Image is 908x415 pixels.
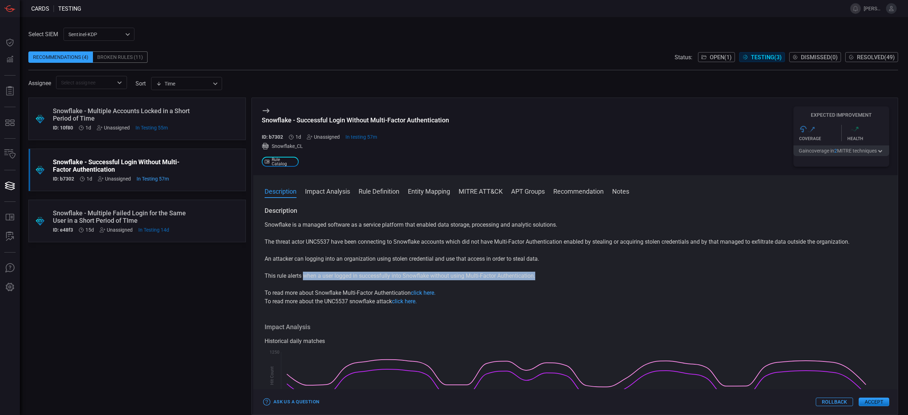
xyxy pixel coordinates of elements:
[1,209,18,226] button: Rule Catalog
[53,176,74,182] h5: ID: b7302
[270,366,275,385] text: Hit Count
[58,78,113,87] input: Select assignee
[1,34,18,51] button: Dashboard
[739,52,785,62] button: Testing(3)
[789,52,841,62] button: Dismissed(0)
[1,260,18,277] button: Ask Us A Question
[359,187,399,195] button: Rule Definition
[85,125,91,131] span: Sep 16, 2025 1:30 PM
[857,54,895,61] span: Resolved ( 49 )
[97,125,130,131] div: Unassigned
[1,83,18,100] button: Reports
[137,176,169,182] span: Sep 17, 2025 9:29 PM
[262,397,321,408] button: Ask Us a Question
[1,51,18,68] button: Detections
[262,143,449,150] div: Snowflake_CL
[58,5,81,12] span: testing
[68,31,123,38] p: Sentinel-KDP
[262,116,449,124] div: Snowflake - Successful Login Without Multi-Factor Authentication
[847,136,890,141] div: Health
[612,187,629,195] button: Notes
[28,51,93,63] div: Recommendations (4)
[135,125,168,131] span: Sep 17, 2025 9:31 PM
[1,177,18,194] button: Cards
[53,125,73,131] h5: ID: 10f80
[265,297,886,306] p: To read more about the UNC5537 snowflake attack
[307,134,340,140] div: Unassigned
[459,187,503,195] button: MITRE ATT&CK
[31,5,49,12] span: Cards
[138,227,169,233] span: Sep 03, 2025 9:12 PM
[53,107,194,122] div: Snowflake - Multiple Accounts Locked in a Short Period of Time
[270,350,279,355] text: 1250
[265,337,886,345] div: Historical daily matches
[265,221,886,229] p: Snowflake is a managed software as a service platform that enabled data storage, processing and a...
[93,51,148,63] div: Broken Rules (11)
[864,6,883,11] span: [PERSON_NAME].ravichandran_ex
[793,112,889,118] h5: Expected Improvement
[265,238,886,246] p: The threat actor UNC5537 have been connecting to Snowflake accounts which did not have Multi-Fact...
[87,176,92,182] span: Sep 16, 2025 1:30 PM
[1,114,18,131] button: MITRE - Detection Posture
[845,52,898,62] button: Resolved(49)
[799,136,841,141] div: Coverage
[265,272,886,280] p: This rule alerts when a user logged in successfully into Snowflake without using Multi-Factor Aut...
[53,227,73,233] h5: ID: e48f3
[345,134,377,140] span: Sep 17, 2025 9:29 PM
[411,289,436,296] a: click here.
[265,323,886,331] h3: Impact Analysis
[553,187,604,195] button: Recommendation
[1,228,18,245] button: ALERT ANALYSIS
[408,187,450,195] button: Entity Mapping
[98,176,131,182] div: Unassigned
[265,206,886,215] h3: Description
[115,78,124,88] button: Open
[135,80,146,87] label: sort
[272,157,296,166] span: Rule Catalog
[156,80,211,87] div: Time
[265,289,886,297] p: To read more about Snowflake Multi-Factor Authentication
[265,187,297,195] button: Description
[751,54,782,61] span: Testing ( 3 )
[28,31,58,38] label: Select SIEM
[859,398,889,406] button: Accept
[100,227,133,233] div: Unassigned
[53,158,194,173] div: Snowflake - Successful Login Without Multi-Factor Authentication
[53,209,194,224] div: Snowflake - Multiple Failed Login for the Same User in a Short Period of TIme
[295,134,301,140] span: Sep 16, 2025 1:30 PM
[305,187,350,195] button: Impact Analysis
[392,298,417,305] a: click here.
[1,279,18,296] button: Preferences
[675,54,692,61] span: Status:
[710,54,732,61] span: Open ( 1 )
[28,80,51,87] span: Assignee
[816,398,853,406] button: Rollback
[265,255,886,263] p: An attacker can logging into an organization using stolen credential and use that access in order...
[801,54,838,61] span: Dismissed ( 0 )
[85,227,94,233] span: Sep 02, 2025 6:05 PM
[262,134,283,140] h5: ID: b7302
[793,145,889,156] button: Gaincoverage in2MITRE techniques
[511,187,545,195] button: APT Groups
[698,52,735,62] button: Open(1)
[1,146,18,163] button: Inventory
[834,148,837,154] span: 2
